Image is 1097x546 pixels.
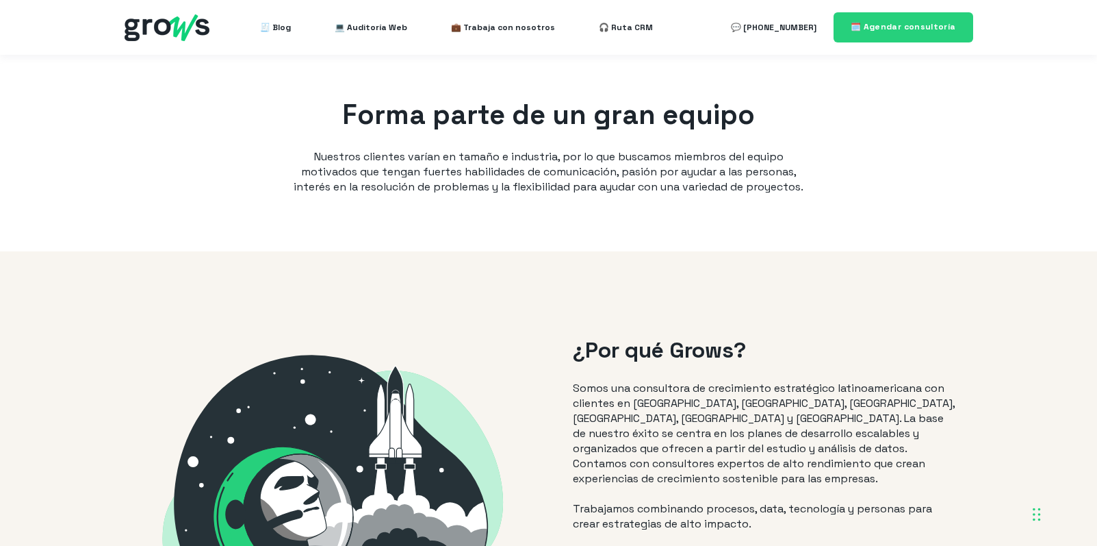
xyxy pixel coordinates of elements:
[834,12,973,42] a: 🗓️ Agendar consultoría
[260,14,291,41] a: 🧾 Blog
[289,149,809,195] p: Nuestros clientes varían en tamaño e industria, por lo que buscamos miembros del equipo motivados...
[599,14,653,41] a: 🎧 Ruta CRM
[125,14,209,41] img: grows - hubspot
[573,381,959,486] p: Somos una consultora de crecimiento estratégico latinoamericana con clientes en [GEOGRAPHIC_DATA]...
[1029,480,1097,546] iframe: Chat Widget
[851,21,956,32] span: 🗓️ Agendar consultoría
[1033,494,1041,535] div: Arrastrar
[573,335,959,366] h2: ¿Por qué Grows?
[289,96,809,134] h1: Forma parte de un gran equipo
[573,501,959,532] p: Trabajamos combinando procesos, data, tecnología y personas para crear estrategias de alto impacto.
[1029,480,1097,546] div: Widget de chat
[731,14,816,41] a: 💬 [PHONE_NUMBER]
[335,14,407,41] a: 💻 Auditoría Web
[451,14,555,41] a: 💼 Trabaja con nosotros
